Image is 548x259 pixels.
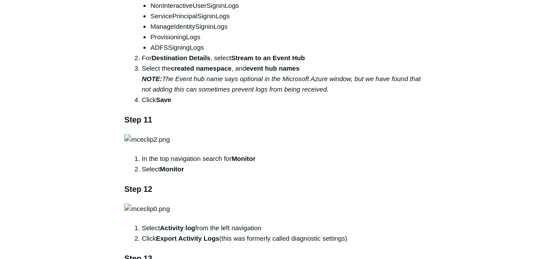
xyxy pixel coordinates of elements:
li: Click [142,95,424,105]
li: For , select [142,53,424,63]
strong: Monitor [231,155,255,162]
li: ManageIdentitySigninLogs [150,21,424,32]
li: Select [142,164,424,174]
strong: Save [156,96,171,103]
li: ADFSSigningLogs [150,42,424,53]
li: Click (this was formerly called diagnostic settings) [142,233,424,244]
li: Select the , and [142,63,424,95]
strong: Stream to an Event Hub [231,54,305,61]
strong: Export Activity Logs [156,235,219,242]
li: ProvisioningLogs [150,32,424,42]
h3: Step 12 [124,183,424,196]
strong: created namespace [171,65,231,72]
strong: Activity log [160,224,195,232]
strong: Monitor [160,165,184,173]
strong: Destination Details [152,54,211,61]
li: Select from the left navigation [142,223,424,233]
img: mceclip2.png [124,134,170,145]
li: NonInteractiveUserSigninLogs [150,0,424,11]
li: In the top navigation search for [142,153,424,164]
em: The Event hub name says optional in the Microsoft Azure window, but we have found that not adding... [142,75,421,93]
img: mceclip0.png [124,204,170,214]
h3: Step 11 [124,114,424,126]
li: ServicePrincipalSigninLogs [150,11,424,21]
em: NOTE: [142,75,162,82]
